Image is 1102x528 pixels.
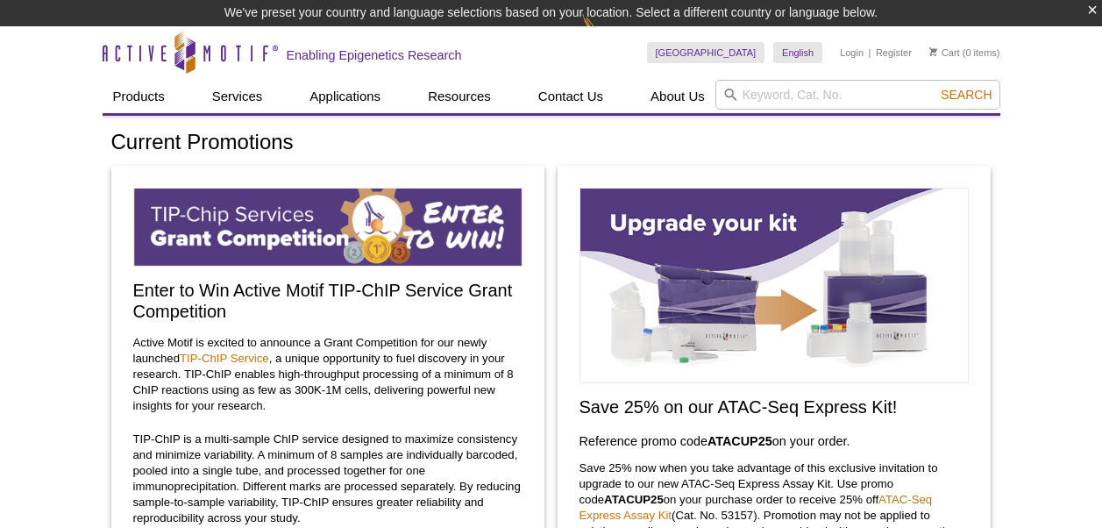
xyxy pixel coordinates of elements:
[840,46,864,59] a: Login
[935,87,997,103] button: Search
[202,80,274,113] a: Services
[715,80,1000,110] input: Keyword, Cat. No.
[707,434,772,448] strong: ATACUP25
[417,80,501,113] a: Resources
[941,88,992,102] span: Search
[133,432,523,526] p: TIP-ChIP is a multi-sample ChIP service designed to maximize consistency and minimize variability...
[579,396,969,417] h2: Save 25% on our ATAC-Seq Express Kit!
[111,131,992,156] h1: Current Promotions
[579,188,969,383] img: Save on ATAC-Seq Express Assay Kit
[103,80,175,113] a: Products
[929,47,937,56] img: Your Cart
[579,431,969,452] h3: Reference promo code on your order.
[133,188,523,267] img: TIP-ChIP Service Grant Competition
[287,47,462,63] h2: Enabling Epigenetics Research
[640,80,715,113] a: About Us
[133,335,523,414] p: Active Motif is excited to announce a Grant Competition for our newly launched , a unique opportu...
[929,42,1000,63] li: (0 items)
[869,42,871,63] li: |
[299,80,391,113] a: Applications
[133,280,523,322] h2: Enter to Win Active Motif TIP-ChIP Service Grant Competition
[604,493,664,506] strong: ATACUP25
[528,80,614,113] a: Contact Us
[582,13,629,54] img: Change Here
[929,46,960,59] a: Cart
[180,352,269,365] a: TIP-ChIP Service
[773,42,822,63] a: English
[647,42,765,63] a: [GEOGRAPHIC_DATA]
[876,46,912,59] a: Register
